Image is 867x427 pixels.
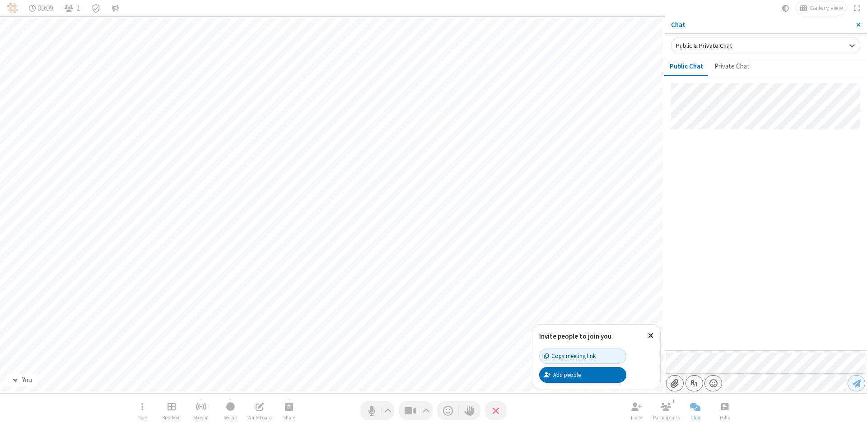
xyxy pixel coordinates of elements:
[720,415,730,420] span: Polls
[37,4,53,13] span: 00:09
[420,401,433,420] button: Video setting
[653,415,680,420] span: Participants
[810,5,843,12] span: Gallery view
[631,415,643,420] span: Invite
[187,398,214,423] button: Start streaming
[224,415,238,420] span: Record
[25,1,57,15] div: Timer
[217,398,244,423] button: Start recording
[685,375,703,391] button: Show formatting
[437,401,459,420] button: Send a reaction
[129,398,156,423] button: Open menu
[137,415,147,420] span: More
[664,58,709,75] button: Public Chat
[246,398,273,423] button: Open shared whiteboard
[247,415,272,420] span: Whiteboard
[796,1,847,15] button: Change layout
[709,58,755,75] button: Private Chat
[850,1,864,15] button: Fullscreen
[704,375,722,391] button: Open menu
[544,352,596,360] div: Copy meeting link
[848,375,865,391] button: Send message
[158,398,185,423] button: Manage Breakout Rooms
[711,398,738,423] button: Open poll
[77,4,80,13] span: 1
[162,415,181,420] span: Breakout
[539,367,626,382] button: Add people
[108,1,122,15] button: Conversation
[459,401,480,420] button: Raise hand
[778,1,793,15] button: Using system theme
[690,415,701,420] span: Chat
[539,332,611,340] label: Invite people to join you
[382,401,394,420] button: Audio settings
[641,325,660,347] button: Close popover
[88,1,105,15] div: Meeting details Encryption enabled
[7,3,18,14] img: QA Selenium DO NOT DELETE OR CHANGE
[682,398,709,423] button: Close chat
[61,1,84,15] button: Open participant list
[676,41,732,50] span: Public & Private Chat
[623,398,650,423] button: Invite participants (Alt+I)
[19,375,35,386] div: You
[670,397,677,405] div: 1
[399,401,433,420] button: Stop video (Alt+V)
[653,398,680,423] button: Open participant list
[849,16,867,33] button: Close sidebar
[671,20,849,30] p: Chat
[485,401,507,420] button: End or leave meeting
[193,415,209,420] span: Stream
[275,398,303,423] button: Start sharing
[539,349,626,364] button: Copy meeting link
[283,415,295,420] span: Share
[360,401,394,420] button: Mute (Alt+A)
